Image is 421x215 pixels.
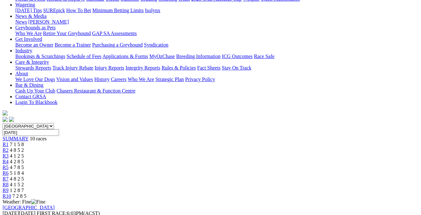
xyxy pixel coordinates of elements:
[92,42,143,48] a: Purchasing a Greyhound
[15,88,418,94] div: Bar & Dining
[31,199,45,205] img: Fine
[15,94,46,99] a: Contact GRSA
[92,8,144,13] a: Minimum Betting Limits
[125,65,160,70] a: Integrity Reports
[10,142,24,147] span: 7 1 5 8
[10,188,24,193] span: 1 2 8 7
[28,19,69,25] a: [PERSON_NAME]
[15,77,418,82] div: About
[3,147,9,153] a: R2
[15,65,418,71] div: Care & Integrity
[94,77,109,82] a: History
[15,77,55,82] a: We Love Our Dogs
[197,65,221,70] a: Fact Sheets
[3,142,9,147] a: R1
[10,170,24,176] span: 5 1 8 4
[15,54,65,59] a: Bookings & Scratchings
[3,170,9,176] a: R6
[3,159,9,164] a: R4
[15,31,42,36] a: Who We Are
[10,147,24,153] span: 4 8 5 2
[3,176,9,182] a: R7
[52,65,93,70] a: Track Injury Rebate
[15,88,55,93] a: Cash Up Your Club
[162,65,196,70] a: Rules & Policies
[56,88,135,93] a: Chasers Restaurant & Function Centre
[222,54,252,59] a: ICG Outcomes
[3,153,9,159] a: R3
[15,31,418,36] div: Greyhounds as Pets
[254,54,274,59] a: Race Safe
[43,31,91,36] a: Retire Your Greyhound
[3,205,55,210] a: [GEOGRAPHIC_DATA]
[3,199,45,204] span: Weather: Fine
[102,54,148,59] a: Applications & Forms
[15,2,35,7] a: Wagering
[15,8,42,13] a: [DATE] Tips
[15,65,51,70] a: Stewards Reports
[15,25,56,30] a: Greyhounds as Pets
[15,19,27,25] a: News
[10,182,24,187] span: 4 1 5 2
[15,13,47,19] a: News & Media
[92,31,137,36] a: GAP SA Assessments
[30,136,47,141] span: 10 races
[56,77,93,82] a: Vision and Values
[66,54,101,59] a: Schedule of Fees
[15,42,53,48] a: Become an Owner
[55,42,91,48] a: Become a Trainer
[10,176,24,182] span: 4 8 2 5
[15,100,57,105] a: Login To Blackbook
[12,193,26,199] span: 7 2 8 5
[176,54,221,59] a: Breeding Information
[3,188,9,193] a: R9
[3,165,9,170] a: R5
[10,159,24,164] span: 4 2 8 5
[3,117,8,122] img: facebook.svg
[3,129,59,136] input: Select date
[3,136,28,141] a: SUMMARY
[15,48,32,53] a: Industry
[10,153,24,159] span: 4 1 2 5
[9,117,14,122] img: twitter.svg
[145,8,160,13] a: Isolynx
[3,110,8,115] img: logo-grsa-white.png
[15,71,28,76] a: About
[222,65,251,70] a: Stay On Track
[111,77,126,82] a: Careers
[43,8,65,13] a: SUREpick
[185,77,215,82] a: Privacy Policy
[15,42,418,48] div: Get Involved
[15,59,49,65] a: Care & Integrity
[15,19,418,25] div: News & Media
[155,77,184,82] a: Strategic Plan
[15,36,42,42] a: Get Involved
[149,54,175,59] a: MyOzChase
[94,65,124,70] a: Injury Reports
[15,82,43,88] a: Bar & Dining
[15,54,418,59] div: Industry
[10,165,24,170] span: 4 7 8 5
[66,8,91,13] a: How To Bet
[3,193,11,199] a: R10
[144,42,168,48] a: Syndication
[3,182,9,187] a: R8
[128,77,154,82] a: Who We Are
[15,8,418,13] div: Wagering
